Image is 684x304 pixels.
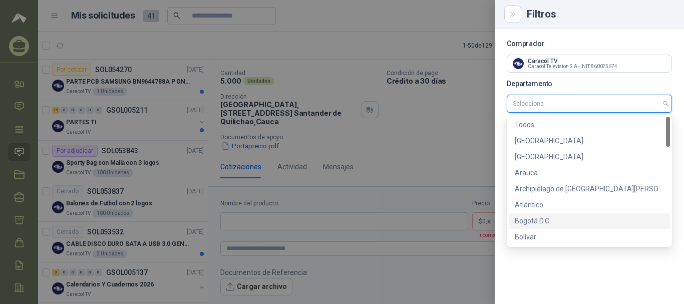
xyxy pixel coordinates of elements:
[515,119,664,130] div: Todos
[527,9,672,19] div: Filtros
[509,229,670,245] div: Bolívar
[515,151,664,162] div: [GEOGRAPHIC_DATA]
[515,183,664,194] div: Archipiélago de [GEOGRAPHIC_DATA][PERSON_NAME] y [GEOGRAPHIC_DATA]
[509,149,670,165] div: Antioquia
[507,81,672,87] p: Departamento
[515,231,664,242] div: Bolívar
[507,41,672,47] p: Comprador
[515,135,664,146] div: [GEOGRAPHIC_DATA]
[509,133,670,149] div: Amazonas
[515,215,664,226] div: Bogotá D.C.
[515,167,664,178] div: Arauca
[509,165,670,181] div: Arauca
[509,213,670,229] div: Bogotá D.C.
[509,117,670,133] div: Todos
[515,199,664,210] div: Atlántico
[509,197,670,213] div: Atlántico
[507,8,519,20] button: Close
[509,181,670,197] div: Archipiélago de San Andrés, Providencia y Santa Catalina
